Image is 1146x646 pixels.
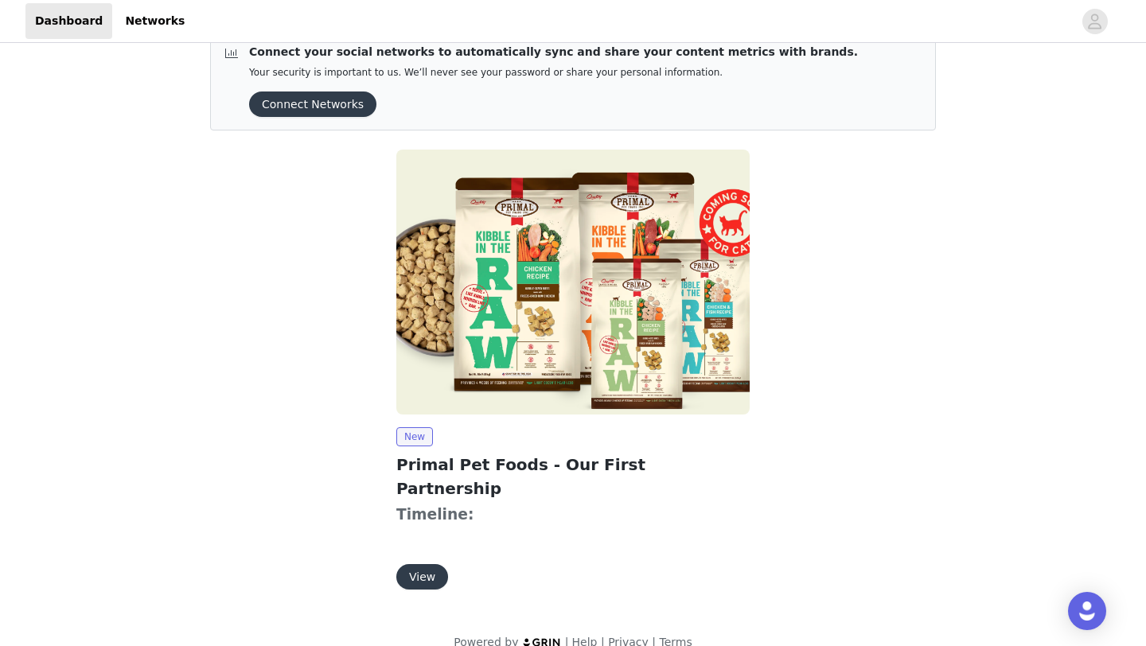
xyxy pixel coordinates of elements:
button: View [396,564,448,590]
span: New [396,427,433,446]
div: avatar [1087,9,1102,34]
a: View [396,571,448,583]
div: Open Intercom Messenger [1068,592,1106,630]
a: Dashboard [25,3,112,39]
button: Connect Networks [249,91,376,117]
a: Networks [115,3,194,39]
p: Your security is important to us. We’ll never see your password or share your personal information. [249,67,858,79]
strong: Timeline: [396,506,474,523]
img: Primal Pet Foods (Joybyte) [396,150,750,414]
p: Connect your social networks to automatically sync and share your content metrics with brands. [249,44,858,60]
h2: Primal Pet Foods - Our First Partnership [396,453,750,500]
